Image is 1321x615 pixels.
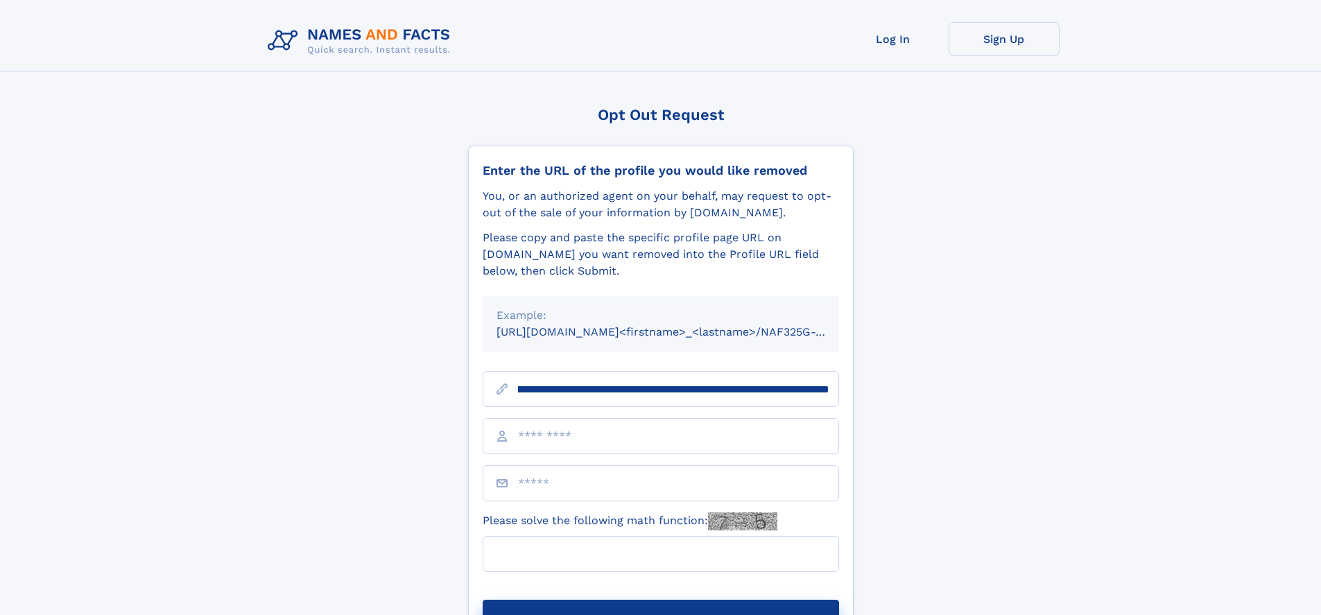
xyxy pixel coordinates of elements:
[838,22,949,56] a: Log In
[949,22,1060,56] a: Sign Up
[483,188,839,221] div: You, or an authorized agent on your behalf, may request to opt-out of the sale of your informatio...
[497,307,825,324] div: Example:
[483,229,839,279] div: Please copy and paste the specific profile page URL on [DOMAIN_NAME] you want removed into the Pr...
[497,325,865,338] small: [URL][DOMAIN_NAME]<firstname>_<lastname>/NAF325G-xxxxxxxx
[468,106,854,123] div: Opt Out Request
[483,163,839,178] div: Enter the URL of the profile you would like removed
[483,512,777,530] label: Please solve the following math function:
[262,22,462,60] img: Logo Names and Facts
